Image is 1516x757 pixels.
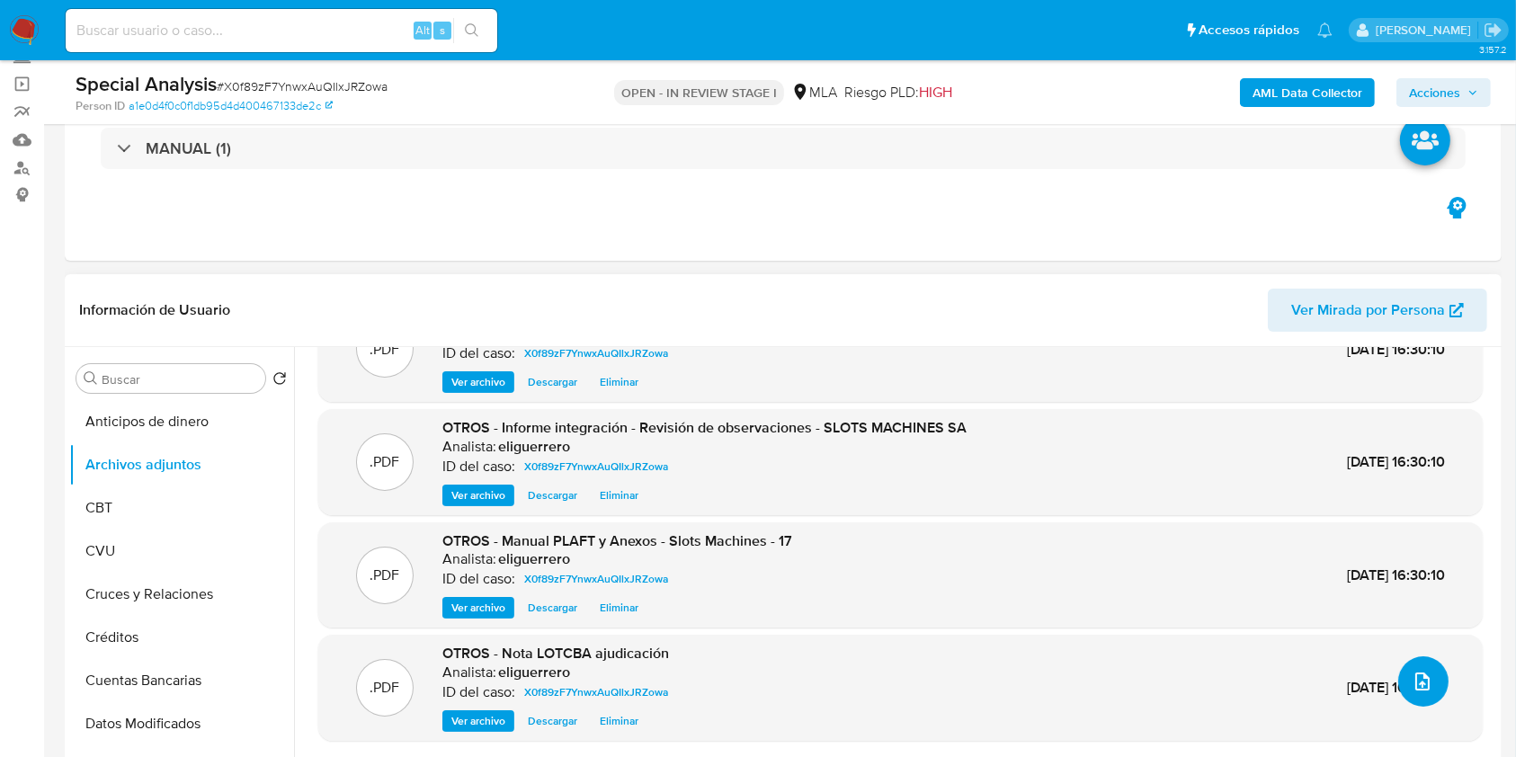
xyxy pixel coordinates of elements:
[442,663,496,681] p: Analista:
[442,371,514,393] button: Ver archivo
[591,371,647,393] button: Eliminar
[440,22,445,39] span: s
[524,568,668,590] span: X0f89zF7YnwxAuQIlxJRZowa
[791,83,837,102] div: MLA
[1347,565,1445,585] span: [DATE] 16:30:10
[1317,22,1333,38] a: Notificaciones
[69,400,294,443] button: Anticipos de dinero
[517,343,675,364] a: X0f89zF7YnwxAuQIlxJRZowa
[1240,78,1375,107] button: AML Data Collector
[451,373,505,391] span: Ver archivo
[442,683,515,701] p: ID del caso:
[69,443,294,486] button: Archivos adjuntos
[442,417,967,438] span: OTROS - Informe integración - Revisión de observaciones - SLOTS MACHINES SA
[1376,22,1477,39] p: eliana.eguerrero@mercadolibre.com
[69,616,294,659] button: Créditos
[79,301,230,319] h1: Información de Usuario
[498,663,570,681] h6: eliguerrero
[600,712,638,730] span: Eliminar
[101,128,1466,169] div: MANUAL (1)
[1268,289,1487,332] button: Ver Mirada por Persona
[1199,21,1299,40] span: Accesos rápidos
[517,681,675,703] a: X0f89zF7YnwxAuQIlxJRZowa
[442,458,515,476] p: ID del caso:
[517,568,675,590] a: X0f89zF7YnwxAuQIlxJRZowa
[517,456,675,477] a: X0f89zF7YnwxAuQIlxJRZowa
[217,77,388,95] span: # X0f89zF7YnwxAuQIlxJRZowa
[129,98,333,114] a: a1e0d4f0c0f1db95d4d400467133de2c
[1347,451,1445,472] span: [DATE] 16:30:10
[69,530,294,573] button: CVU
[370,566,400,585] p: .PDF
[519,371,586,393] button: Descargar
[442,438,496,456] p: Analista:
[591,597,647,619] button: Eliminar
[1398,656,1449,707] button: upload-file
[614,80,784,105] p: OPEN - IN REVIEW STAGE I
[272,371,287,391] button: Volver al orden por defecto
[919,82,952,102] span: HIGH
[451,486,505,504] span: Ver archivo
[415,22,430,39] span: Alt
[370,340,400,360] p: .PDF
[524,456,668,477] span: X0f89zF7YnwxAuQIlxJRZowa
[69,486,294,530] button: CBT
[524,681,668,703] span: X0f89zF7YnwxAuQIlxJRZowa
[591,485,647,506] button: Eliminar
[146,138,231,158] h3: MANUAL (1)
[498,438,570,456] h6: eliguerrero
[102,371,258,387] input: Buscar
[498,550,570,568] h6: eliguerrero
[844,83,952,102] span: Riesgo PLD:
[442,344,515,362] p: ID del caso:
[600,486,638,504] span: Eliminar
[1396,78,1491,107] button: Acciones
[370,452,400,472] p: .PDF
[84,371,98,386] button: Buscar
[519,597,586,619] button: Descargar
[1409,78,1460,107] span: Acciones
[451,712,505,730] span: Ver archivo
[600,599,638,617] span: Eliminar
[519,710,586,732] button: Descargar
[442,485,514,506] button: Ver archivo
[442,570,515,588] p: ID del caso:
[442,530,792,551] span: OTROS - Manual PLAFT y Anexos - Slots Machines - 17
[524,343,668,364] span: X0f89zF7YnwxAuQIlxJRZowa
[69,659,294,702] button: Cuentas Bancarias
[442,643,669,663] span: OTROS - Nota LOTCBA ajudicación
[1291,289,1445,332] span: Ver Mirada por Persona
[451,599,505,617] span: Ver archivo
[528,373,577,391] span: Descargar
[519,485,586,506] button: Descargar
[66,19,497,42] input: Buscar usuario o caso...
[442,710,514,732] button: Ver archivo
[1253,78,1362,107] b: AML Data Collector
[76,98,125,114] b: Person ID
[442,597,514,619] button: Ver archivo
[528,599,577,617] span: Descargar
[1347,339,1445,360] span: [DATE] 16:30:10
[528,486,577,504] span: Descargar
[69,702,294,745] button: Datos Modificados
[442,550,496,568] p: Analista:
[1347,677,1445,698] span: [DATE] 16:30:10
[69,573,294,616] button: Cruces y Relaciones
[600,373,638,391] span: Eliminar
[591,710,647,732] button: Eliminar
[453,18,490,43] button: search-icon
[1484,21,1503,40] a: Salir
[370,678,400,698] p: .PDF
[1479,42,1507,57] span: 3.157.2
[76,69,217,98] b: Special Analysis
[528,712,577,730] span: Descargar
